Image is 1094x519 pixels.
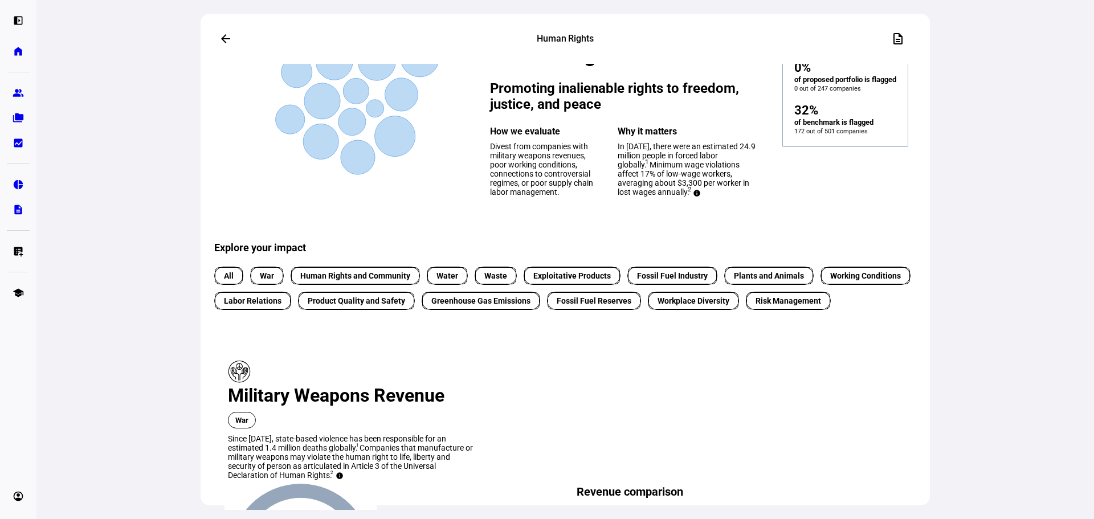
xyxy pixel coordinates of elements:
div: Revenue comparison [577,485,906,498]
span: Working Conditions [830,270,901,282]
eth-mat-symbol: group [13,87,24,99]
a: bid_landscape [7,132,30,154]
span: Labor Relations [224,295,281,307]
eth-mat-symbol: folder_copy [13,112,24,124]
div: Why it matters [618,126,757,137]
h3: Promoting inalienable rights to freedom, justice, and peace [490,80,757,112]
sup: 1 [645,158,649,166]
div: Human Rights [448,32,682,46]
span: Greenhouse Gas Emissions [431,295,530,307]
div: 172 out of 501 companies [794,128,896,135]
span: War [228,412,256,428]
mat-icon: arrow_back [219,32,232,46]
mat-icon: info [336,470,349,484]
a: home [7,40,30,63]
eth-mat-symbol: home [13,46,24,57]
span: Workplace Diversity [658,295,729,307]
div: 0% [794,61,896,75]
span: War [260,270,274,282]
span: Human Rights and Community [300,270,410,282]
eth-mat-symbol: bid_landscape [13,137,24,149]
a: description [7,198,30,221]
eth-mat-symbol: account_circle [13,491,24,502]
eth-mat-symbol: left_panel_open [13,15,24,26]
span: Fossil Fuel Reserves [557,295,631,307]
span: Fossil Fuel Industry [637,270,708,282]
span: Product Quality and Safety [308,295,405,307]
div: Military Weapons Revenue [228,385,473,406]
img: Pillar icon [228,360,251,383]
div: of proposed portfolio is flagged [794,75,896,85]
mat-icon: info [693,187,707,201]
span: In [DATE], there were an estimated 24.9 million people in forced labor globally. Minimum wage vio... [618,142,756,197]
a: group [7,81,30,104]
span: Risk Management [756,295,821,307]
span: Water [436,270,458,282]
span: Exploitative Products [533,270,611,282]
a: folder_copy [7,107,30,129]
span: Divest from companies with military weapons revenues, poor working conditions, connections to con... [490,142,593,197]
div: 32% [794,104,896,117]
div: Explore your impact [214,221,920,254]
eth-mat-symbol: description [13,204,24,215]
eth-mat-symbol: school [13,287,24,299]
span: All [224,270,234,282]
sup: 2 [688,185,692,193]
mat-icon: description [891,32,905,46]
span: Plants and Animals [734,270,804,282]
span: Waste [484,270,507,282]
div: How we evaluate [490,126,604,137]
a: pie_chart [7,173,30,196]
eth-mat-symbol: pie_chart [13,179,24,190]
span: Since [DATE], state-based violence has been responsible for an estimated 1.4 million deaths globa... [228,434,473,480]
div: of benchmark is flagged [794,117,896,128]
div: 0 out of 247 companies [794,85,896,92]
eth-mat-symbol: list_alt_add [13,246,24,257]
sup: 1 [356,443,359,448]
sup: 2 [330,470,333,475]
